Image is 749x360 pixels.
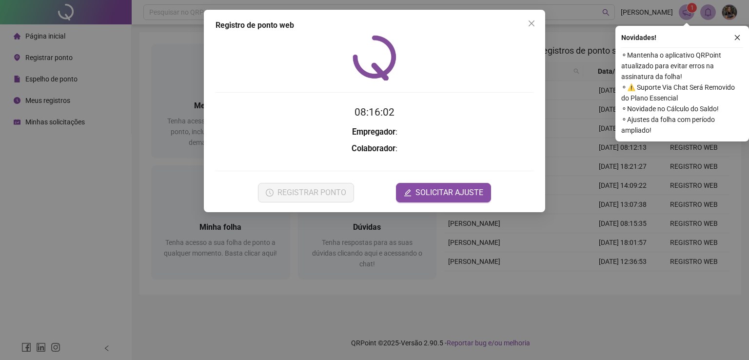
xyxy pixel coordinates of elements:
[415,187,483,199] span: SOLICITAR AJUSTE
[216,142,533,155] h3: :
[258,183,354,202] button: REGISTRAR PONTO
[216,126,533,139] h3: :
[524,16,539,31] button: Close
[353,35,396,80] img: QRPoint
[621,82,743,103] span: ⚬ ⚠️ Suporte Via Chat Será Removido do Plano Essencial
[528,20,535,27] span: close
[621,114,743,136] span: ⚬ Ajustes da folha com período ampliado!
[621,103,743,114] span: ⚬ Novidade no Cálculo do Saldo!
[352,144,395,153] strong: Colaborador
[352,127,395,137] strong: Empregador
[355,106,394,118] time: 08:16:02
[621,50,743,82] span: ⚬ Mantenha o aplicativo QRPoint atualizado para evitar erros na assinatura da folha!
[216,20,533,31] div: Registro de ponto web
[396,183,491,202] button: editSOLICITAR AJUSTE
[404,189,412,197] span: edit
[621,32,656,43] span: Novidades !
[734,34,741,41] span: close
